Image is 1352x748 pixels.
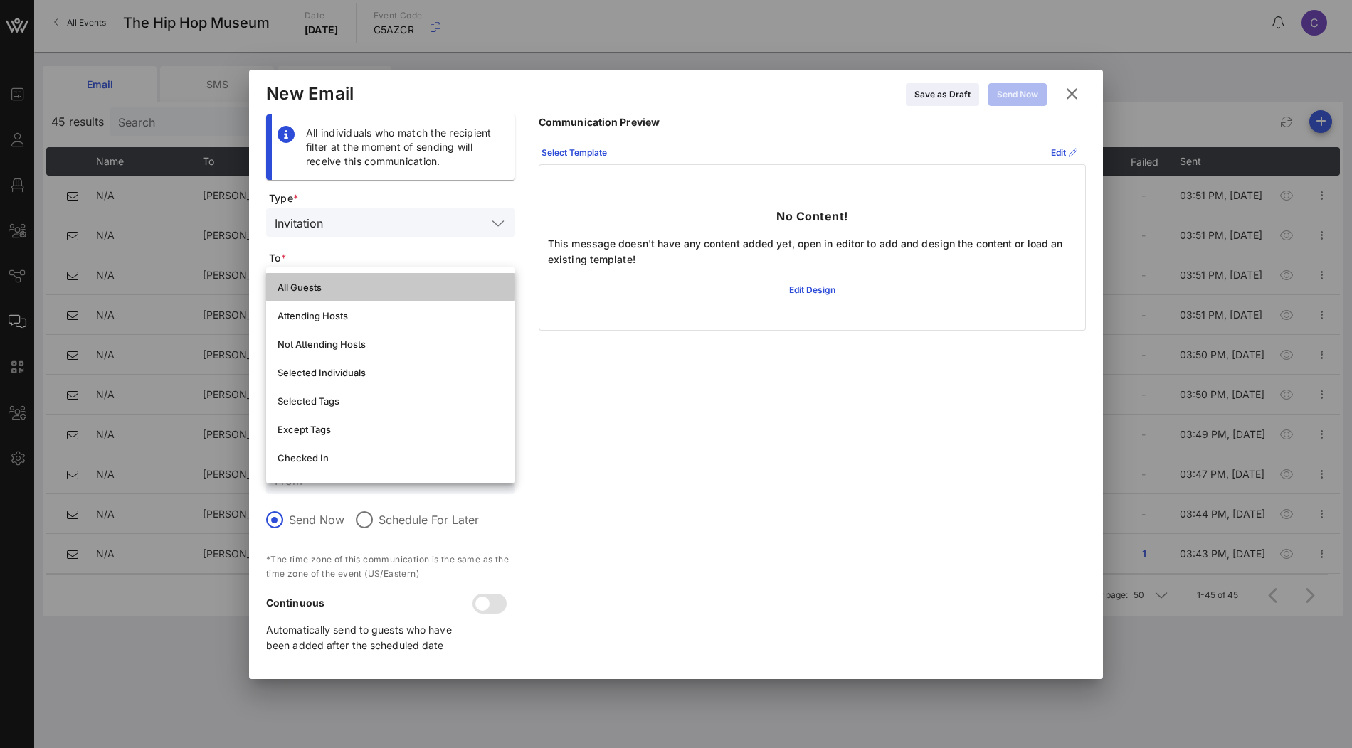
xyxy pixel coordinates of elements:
[278,282,504,293] div: All Guests
[1042,141,1086,164] button: Edit
[278,338,504,350] div: Not Attending Hosts
[266,552,515,581] p: *The time zone of this communication is the same as the time zone of the event (US/Eastern)
[278,367,504,378] div: Selected Individuals
[789,283,835,297] div: Edit Design
[269,251,515,265] span: To
[306,126,504,169] div: All individuals who match the recipient filter at the moment of sending will receive this communi...
[266,208,515,237] div: Invitation
[781,279,844,301] button: Edit Design
[278,452,504,464] div: Checked In
[542,146,607,160] div: Select Template
[997,87,1038,102] div: Send Now
[379,513,479,527] label: Schedule For Later
[533,141,616,164] button: Select Template
[988,83,1047,106] button: Send Now
[914,87,971,102] div: Save as Draft
[548,236,1077,267] p: This message doesn't have any content added yet, open in editor to add and design the content or ...
[278,310,504,321] div: Attending Hosts
[278,395,504,407] div: Selected Tags
[289,513,344,527] label: Send Now
[539,114,1086,130] p: Communication Preview
[266,622,475,653] p: Automatically send to guests who have been added after the scheduled date
[278,424,504,435] div: Except Tags
[1051,146,1077,160] div: Edit
[266,83,354,105] div: New Email
[906,83,979,106] button: Save as Draft
[266,595,475,611] p: Continuous
[278,481,504,492] div: Not Checked In
[269,191,515,205] span: Type
[275,217,323,230] div: Invitation
[776,208,848,225] p: No Content!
